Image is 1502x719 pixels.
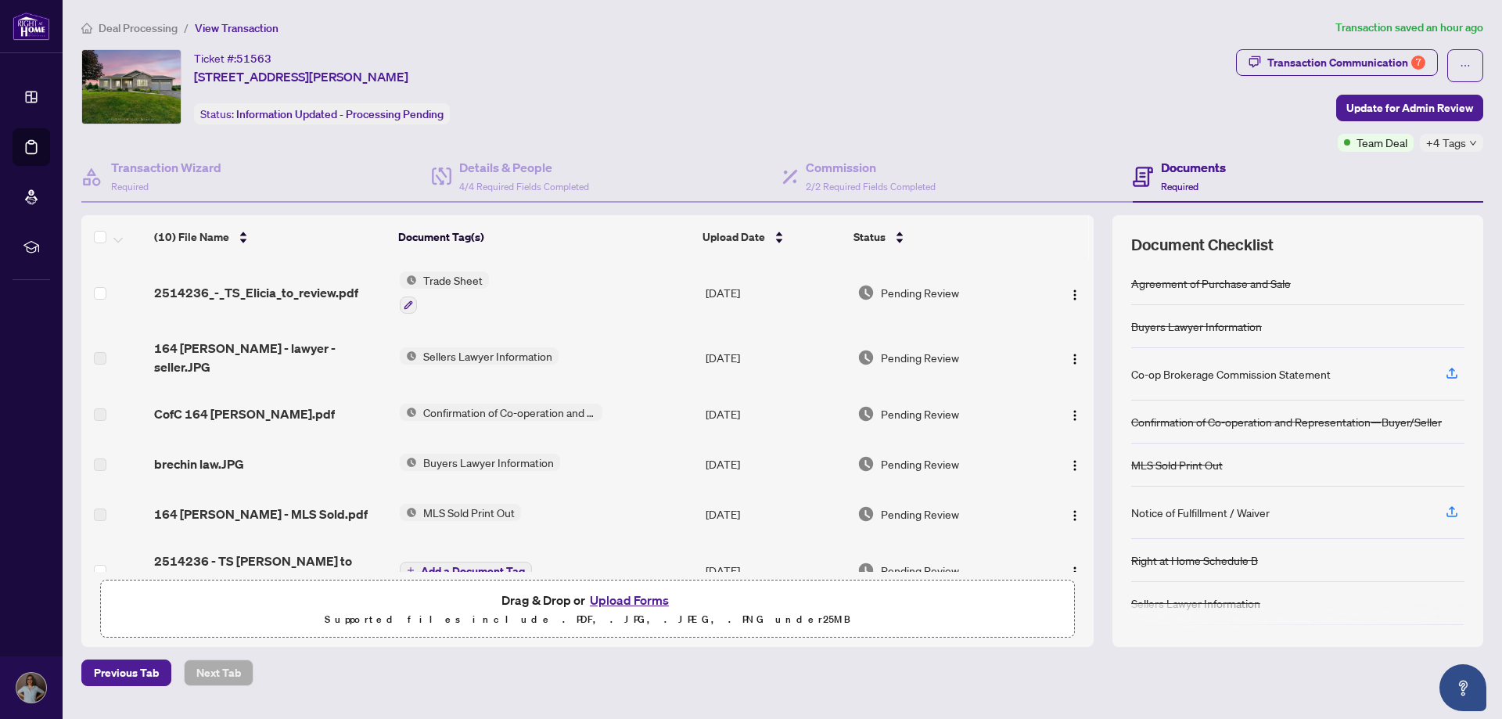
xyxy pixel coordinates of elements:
img: Document Status [857,505,875,523]
td: [DATE] [699,439,851,489]
p: Supported files include .PDF, .JPG, .JPEG, .PNG under 25 MB [110,610,1065,629]
button: Add a Document Tag [400,560,532,581]
img: Logo [1069,409,1081,422]
img: Document Status [857,405,875,422]
button: Logo [1062,280,1087,305]
li: / [184,19,189,37]
span: Pending Review [881,284,959,301]
span: 4/4 Required Fields Completed [459,181,589,192]
img: Status Icon [400,271,417,289]
td: [DATE] [699,259,851,326]
span: Drag & Drop or [501,590,674,610]
button: Logo [1062,451,1087,476]
span: Update for Admin Review [1346,95,1473,120]
span: +4 Tags [1426,134,1466,152]
img: Logo [1069,459,1081,472]
button: Logo [1062,345,1087,370]
img: IMG-S12278503_1.jpg [82,50,181,124]
span: Pending Review [881,405,959,422]
img: Logo [1069,566,1081,578]
button: Next Tab [184,660,253,686]
div: Confirmation of Co-operation and Representation—Buyer/Seller [1131,413,1442,430]
div: Agreement of Purchase and Sale [1131,275,1291,292]
span: Document Checklist [1131,234,1274,256]
span: 51563 [236,52,271,66]
button: Logo [1062,401,1087,426]
button: Logo [1062,558,1087,583]
span: Sellers Lawyer Information [417,347,559,365]
span: MLS Sold Print Out [417,504,521,521]
span: Buyers Lawyer Information [417,454,560,471]
h4: Transaction Wizard [111,158,221,177]
span: Pending Review [881,349,959,366]
button: Open asap [1439,664,1486,711]
span: Information Updated - Processing Pending [236,107,444,121]
span: Upload Date [702,228,765,246]
span: Trade Sheet [417,271,489,289]
span: [STREET_ADDRESS][PERSON_NAME] [194,67,408,86]
span: down [1469,139,1477,147]
img: Status Icon [400,454,417,471]
span: Pending Review [881,562,959,579]
img: Logo [1069,509,1081,522]
button: Status IconBuyers Lawyer Information [400,454,560,471]
button: Status IconConfirmation of Co-operation and Representation—Buyer/Seller [400,404,602,421]
button: Status IconTrade Sheet [400,271,489,314]
div: Status: [194,103,450,124]
img: logo [13,12,50,41]
span: ellipsis [1460,60,1471,71]
img: Document Status [857,349,875,366]
span: Required [111,181,149,192]
span: Previous Tab [94,660,159,685]
button: Add a Document Tag [400,562,532,581]
img: Logo [1069,289,1081,301]
button: Logo [1062,502,1087,527]
button: Update for Admin Review [1336,95,1483,121]
h4: Documents [1161,158,1226,177]
span: 2514236 - TS [PERSON_NAME] to review.pdf [154,552,386,589]
span: Pending Review [881,505,959,523]
div: 7 [1411,56,1425,70]
div: Transaction Communication [1267,50,1425,75]
button: Previous Tab [81,660,171,686]
span: Deal Processing [99,21,178,35]
td: [DATE] [699,326,851,389]
span: Drag & Drop orUpload FormsSupported files include .PDF, .JPG, .JPEG, .PNG under25MB [101,581,1074,638]
div: Co-op Brokerage Commission Statement [1131,365,1331,383]
h4: Details & People [459,158,589,177]
th: Upload Date [696,215,847,259]
td: [DATE] [699,539,851,602]
img: Document Status [857,284,875,301]
img: Document Status [857,562,875,579]
th: Status [847,215,1036,259]
span: 2/2 Required Fields Completed [806,181,936,192]
td: [DATE] [699,489,851,539]
span: (10) File Name [154,228,229,246]
div: Notice of Fulfillment / Waiver [1131,504,1270,521]
span: home [81,23,92,34]
img: Status Icon [400,504,417,521]
img: Profile Icon [16,673,46,703]
img: Status Icon [400,347,417,365]
span: Confirmation of Co-operation and Representation—Buyer/Seller [417,404,602,421]
img: Document Status [857,455,875,473]
span: 164 [PERSON_NAME] - lawyer - seller.JPG [154,339,386,376]
span: Pending Review [881,455,959,473]
button: Transaction Communication7 [1236,49,1438,76]
span: Status [853,228,886,246]
span: 2514236_-_TS_Elicia_to_review.pdf [154,283,358,302]
span: brechin law.JPG [154,455,244,473]
article: Transaction saved an hour ago [1335,19,1483,37]
span: CofC 164 [PERSON_NAME].pdf [154,404,335,423]
th: (10) File Name [148,215,392,259]
div: Right at Home Schedule B [1131,552,1258,569]
span: View Transaction [195,21,278,35]
span: Required [1161,181,1198,192]
div: MLS Sold Print Out [1131,456,1223,473]
img: Status Icon [400,404,417,421]
h4: Commission [806,158,936,177]
div: Buyers Lawyer Information [1131,318,1262,335]
th: Document Tag(s) [392,215,697,259]
span: Team Deal [1356,134,1407,151]
button: Upload Forms [585,590,674,610]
